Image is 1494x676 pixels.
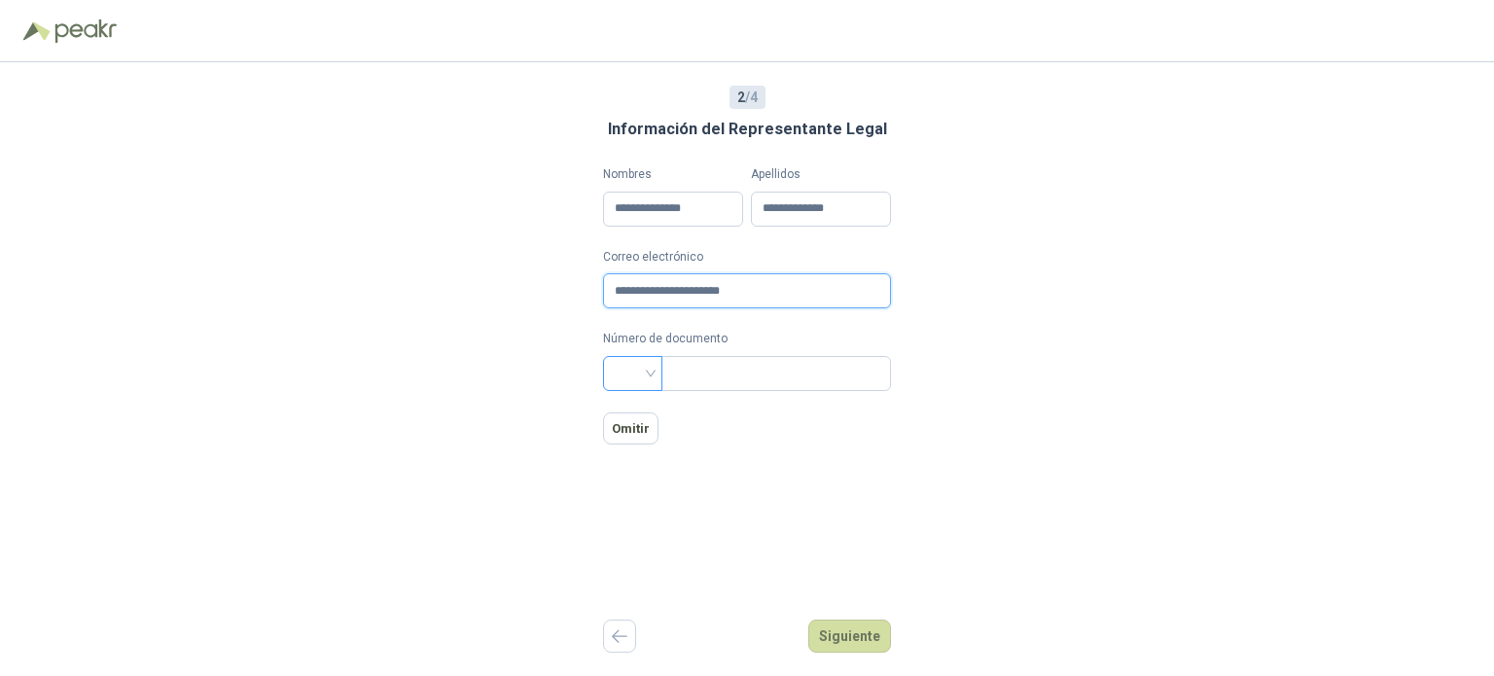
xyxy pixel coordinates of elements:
label: Apellidos [751,165,891,184]
label: Nombres [603,165,743,184]
span: / 4 [737,87,758,108]
p: Número de documento [603,330,891,348]
button: Omitir [603,412,658,445]
b: 2 [737,89,745,105]
label: Correo electrónico [603,248,891,267]
h3: Información del Representante Legal [608,117,887,142]
img: Peakr [54,19,117,43]
img: Logo [23,21,51,41]
button: Siguiente [808,620,891,653]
